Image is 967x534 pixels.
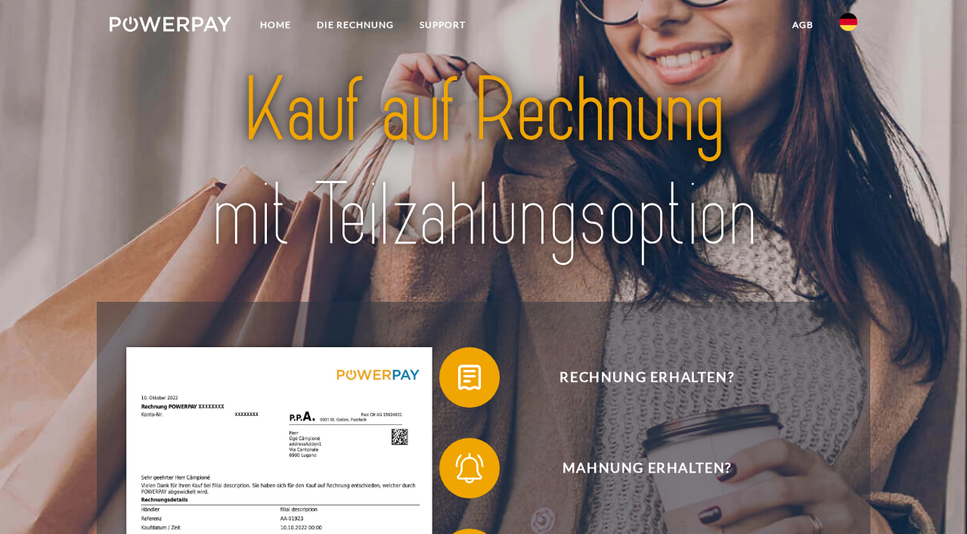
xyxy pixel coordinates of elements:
img: title-powerpay_de.svg [146,54,820,274]
a: SUPPORT [407,11,479,39]
button: Mahnung erhalten? [439,438,832,498]
img: qb_bill.svg [451,359,488,396]
span: Mahnung erhalten? [462,438,832,498]
img: de [839,13,857,31]
a: Home [247,11,304,39]
a: agb [779,11,826,39]
span: Rechnung erhalten? [462,347,832,408]
button: Rechnung erhalten? [439,347,832,408]
iframe: Schaltfläche zum Öffnen des Messaging-Fensters [907,473,955,522]
img: qb_bell.svg [451,449,488,487]
img: logo-powerpay-white.svg [110,17,231,32]
a: DIE RECHNUNG [304,11,407,39]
